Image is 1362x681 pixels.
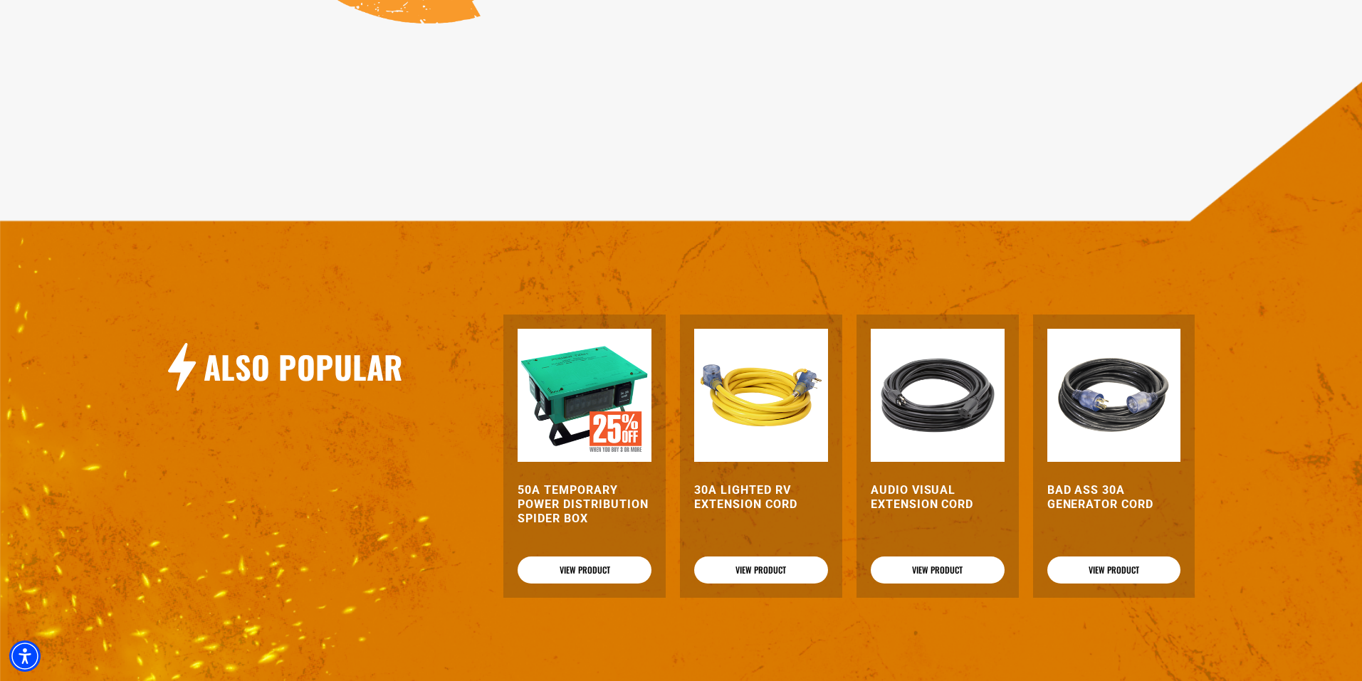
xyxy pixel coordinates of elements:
[694,483,828,512] a: 30A Lighted RV Extension Cord
[518,329,651,463] img: 50A Temporary Power Distribution Spider Box
[1047,556,1181,584] a: View Product
[1047,329,1181,463] img: black
[518,483,651,526] a: 50A Temporary Power Distribution Spider Box
[204,347,403,387] h2: Also Popular
[694,556,828,584] a: View Product
[518,556,651,584] a: View Product
[694,329,828,463] img: yellow
[871,483,1005,512] a: Audio Visual Extension Cord
[871,329,1005,463] img: black
[871,556,1005,584] a: View Product
[9,640,41,672] div: Accessibility Menu
[1047,483,1181,512] a: Bad Ass 30A Generator Cord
